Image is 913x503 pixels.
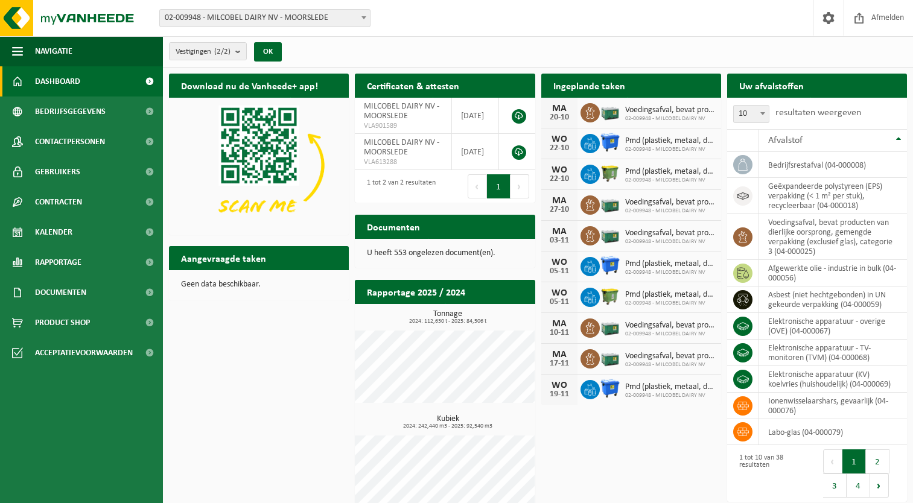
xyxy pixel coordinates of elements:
td: ionenwisselaarshars, gevaarlijk (04-000076) [759,393,907,419]
span: MILCOBEL DAIRY NV - MOORSLEDE [364,138,439,157]
h3: Tonnage [361,310,535,324]
span: Documenten [35,277,86,308]
div: 22-10 [547,144,571,153]
span: 02-009948 - MILCOBEL DAIRY NV [625,300,715,307]
div: WO [547,288,571,298]
button: OK [254,42,282,62]
img: PB-LB-0680-HPE-GN-01 [600,224,620,245]
img: WB-1100-HPE-BE-01 [600,132,620,153]
span: Afvalstof [768,136,803,145]
span: VLA613288 [364,157,442,167]
span: Voedingsafval, bevat producten van dierlijke oorsprong, gemengde verpakking (exc... [625,198,715,207]
span: 10 [733,105,769,123]
img: PB-LB-0680-HPE-GN-01 [600,317,620,337]
td: labo-glas (04-000079) [759,419,907,445]
td: voedingsafval, bevat producten van dierlijke oorsprong, gemengde verpakking (exclusief glas), cat... [759,214,907,260]
div: 1 tot 10 van 38 resultaten [733,448,811,499]
span: Bedrijfsgegevens [35,96,106,127]
span: Voedingsafval, bevat producten van dierlijke oorsprong, gemengde verpakking (exc... [625,352,715,361]
h2: Ingeplande taken [541,74,637,97]
div: 27-10 [547,206,571,214]
div: MA [547,227,571,236]
h2: Uw afvalstoffen [727,74,816,97]
span: Voedingsafval, bevat producten van dierlijke oorsprong, gemengde verpakking (exc... [625,321,715,331]
span: 02-009948 - MILCOBEL DAIRY NV [625,146,715,153]
span: 10 [734,106,769,122]
a: Bekijk rapportage [445,303,534,327]
span: Dashboard [35,66,80,96]
p: Geen data beschikbaar. [181,280,337,289]
div: MA [547,104,571,113]
span: 02-009948 - MILCOBEL DAIRY NV [625,361,715,369]
span: Voedingsafval, bevat producten van dierlijke oorsprong, gemengde verpakking (exc... [625,106,715,115]
h2: Documenten [355,215,432,238]
span: 02-009948 - MILCOBEL DAIRY NV - MOORSLEDE [159,9,371,27]
span: VLA901589 [364,121,442,131]
img: WB-1100-HPE-BE-01 [600,255,620,276]
td: elektronische apparatuur (KV) koelvries (huishoudelijk) (04-000069) [759,366,907,393]
div: 05-11 [547,298,571,306]
div: 19-11 [547,390,571,399]
span: Pmd (plastiek, metaal, drankkartons) (bedrijven) [625,382,715,392]
button: Next [870,473,889,498]
span: Contactpersonen [35,127,105,157]
img: WB-1100-HPE-BE-01 [600,378,620,399]
img: PB-LB-0680-HPE-GN-01 [600,347,620,368]
span: 02-009948 - MILCOBEL DAIRY NV [625,269,715,276]
td: [DATE] [452,98,499,134]
div: 22-10 [547,175,571,183]
span: Pmd (plastiek, metaal, drankkartons) (bedrijven) [625,167,715,177]
td: elektronische apparatuur - TV-monitoren (TVM) (04-000068) [759,340,907,366]
div: 03-11 [547,236,571,245]
div: 17-11 [547,359,571,368]
div: 05-11 [547,267,571,276]
span: Pmd (plastiek, metaal, drankkartons) (bedrijven) [625,259,715,269]
span: Acceptatievoorwaarden [35,338,133,368]
div: WO [547,165,571,175]
img: PB-LB-0680-HPE-GN-01 [600,101,620,122]
img: Download de VHEPlus App [169,98,349,233]
span: Pmd (plastiek, metaal, drankkartons) (bedrijven) [625,290,715,300]
div: WO [547,258,571,267]
span: Navigatie [35,36,72,66]
span: Rapportage [35,247,81,277]
img: WB-1100-HPE-GN-50 [600,286,620,306]
div: MA [547,196,571,206]
td: geëxpandeerde polystyreen (EPS) verpakking (< 1 m² per stuk), recycleerbaar (04-000018) [759,178,907,214]
td: elektronische apparatuur - overige (OVE) (04-000067) [759,313,907,340]
div: 20-10 [547,113,571,122]
span: Voedingsafval, bevat producten van dierlijke oorsprong, gemengde verpakking (exc... [625,229,715,238]
span: Contracten [35,187,82,217]
h2: Rapportage 2025 / 2024 [355,280,477,303]
td: [DATE] [452,134,499,170]
button: 4 [847,473,870,498]
span: 02-009948 - MILCOBEL DAIRY NV [625,331,715,338]
h2: Download nu de Vanheede+ app! [169,74,330,97]
span: Gebruikers [35,157,80,187]
td: afgewerkte olie - industrie in bulk (04-000056) [759,260,907,286]
p: U heeft 553 ongelezen document(en). [367,249,523,258]
button: 2 [866,449,889,473]
span: 02-009948 - MILCOBEL DAIRY NV [625,177,715,184]
span: MILCOBEL DAIRY NV - MOORSLEDE [364,102,439,121]
td: asbest (niet hechtgebonden) in UN gekeurde verpakking (04-000059) [759,286,907,313]
img: WB-1100-HPE-GN-50 [600,163,620,183]
div: MA [547,350,571,359]
div: MA [547,319,571,329]
button: Previous [823,449,842,473]
span: 02-009948 - MILCOBEL DAIRY NV [625,115,715,122]
td: bedrijfsrestafval (04-000008) [759,152,907,178]
button: 1 [487,174,511,198]
div: WO [547,381,571,390]
button: 1 [842,449,866,473]
span: 02-009948 - MILCOBEL DAIRY NV - MOORSLEDE [160,10,370,27]
span: 2024: 242,440 m3 - 2025: 92,540 m3 [361,423,535,429]
count: (2/2) [214,48,231,55]
h3: Kubiek [361,415,535,429]
span: Kalender [35,217,72,247]
span: 02-009948 - MILCOBEL DAIRY NV [625,238,715,245]
span: Vestigingen [176,43,231,61]
label: resultaten weergeven [775,108,861,118]
div: 10-11 [547,329,571,337]
span: Pmd (plastiek, metaal, drankkartons) (bedrijven) [625,136,715,146]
